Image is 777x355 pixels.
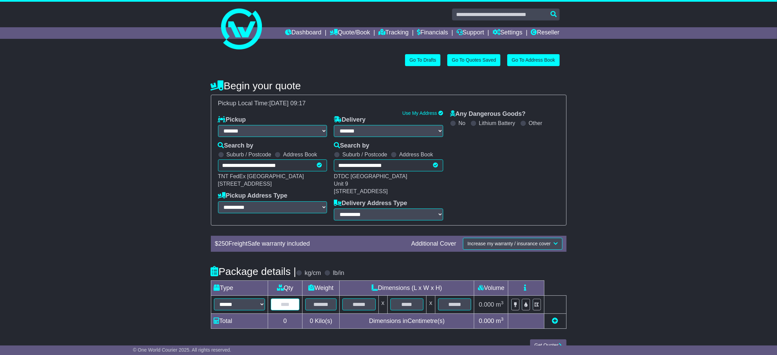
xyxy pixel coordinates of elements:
[405,54,440,66] a: Go To Drafts
[340,281,474,296] td: Dimensions (L x W x H)
[211,313,268,328] td: Total
[211,281,268,296] td: Type
[218,142,253,150] label: Search by
[378,27,408,39] a: Tracking
[501,317,504,322] sup: 3
[218,240,229,247] span: 250
[531,27,559,39] a: Reseller
[285,27,322,39] a: Dashboard
[268,281,302,296] td: Qty
[330,27,370,39] a: Quote/Book
[463,238,562,250] button: Increase my warranty / insurance cover
[218,181,272,187] span: [STREET_ADDRESS]
[479,318,494,324] span: 0.000
[269,100,306,107] span: [DATE] 09:17
[302,313,340,328] td: Kilo(s)
[501,300,504,305] sup: 3
[218,192,288,200] label: Pickup Address Type
[334,142,369,150] label: Search by
[402,110,437,116] a: Use My Address
[218,173,304,179] span: TNT FedEx [GEOGRAPHIC_DATA]
[408,240,460,248] div: Additional Cover
[530,339,566,351] button: Get Quotes
[399,151,433,158] label: Address Book
[459,120,465,126] label: No
[334,173,407,179] span: DTDC [GEOGRAPHIC_DATA]
[133,347,231,353] span: © One World Courier 2025. All rights reserved.
[529,120,542,126] label: Other
[342,151,387,158] label: Suburb / Postcode
[493,27,523,39] a: Settings
[417,27,448,39] a: Financials
[334,116,366,124] label: Delivery
[334,188,388,194] span: [STREET_ADDRESS]
[467,241,550,246] span: Increase my warranty / insurance cover
[211,266,296,277] h4: Package details |
[305,269,321,277] label: kg/cm
[302,281,340,296] td: Weight
[447,54,500,66] a: Go To Quotes Saved
[340,313,474,328] td: Dimensions in Centimetre(s)
[450,110,526,118] label: Any Dangerous Goods?
[378,296,387,313] td: x
[426,296,435,313] td: x
[507,54,559,66] a: Go To Address Book
[474,281,508,296] td: Volume
[310,318,313,324] span: 0
[456,27,484,39] a: Support
[268,313,302,328] td: 0
[496,318,504,324] span: m
[212,240,408,248] div: $ FreightSafe warranty included
[479,120,515,126] label: Lithium Battery
[227,151,271,158] label: Suburb / Postcode
[496,301,504,308] span: m
[334,200,407,207] label: Delivery Address Type
[218,116,246,124] label: Pickup
[333,269,344,277] label: lb/in
[283,151,317,158] label: Address Book
[479,301,494,308] span: 0.000
[215,100,563,107] div: Pickup Local Time:
[552,318,558,324] a: Add new item
[211,80,566,91] h4: Begin your quote
[334,181,348,187] span: Unit 9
